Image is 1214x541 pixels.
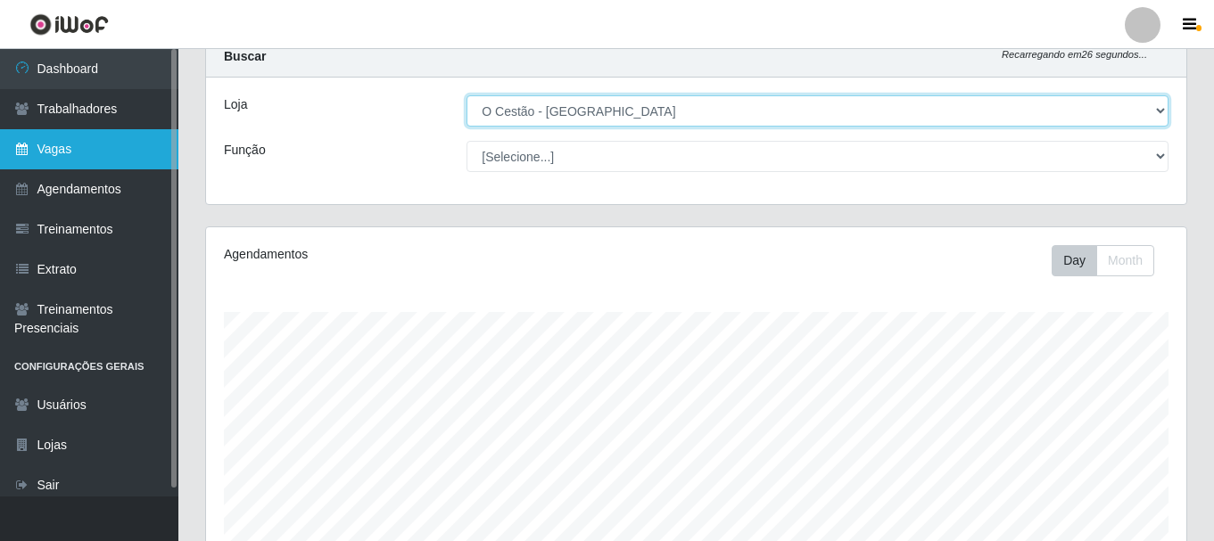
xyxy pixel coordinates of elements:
[224,141,266,160] label: Função
[1096,245,1154,276] button: Month
[29,13,109,36] img: CoreUI Logo
[224,95,247,114] label: Loja
[1052,245,1097,276] button: Day
[224,49,266,63] strong: Buscar
[1052,245,1169,276] div: Toolbar with button groups
[224,245,602,264] div: Agendamentos
[1002,49,1147,60] i: Recarregando em 26 segundos...
[1052,245,1154,276] div: First group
